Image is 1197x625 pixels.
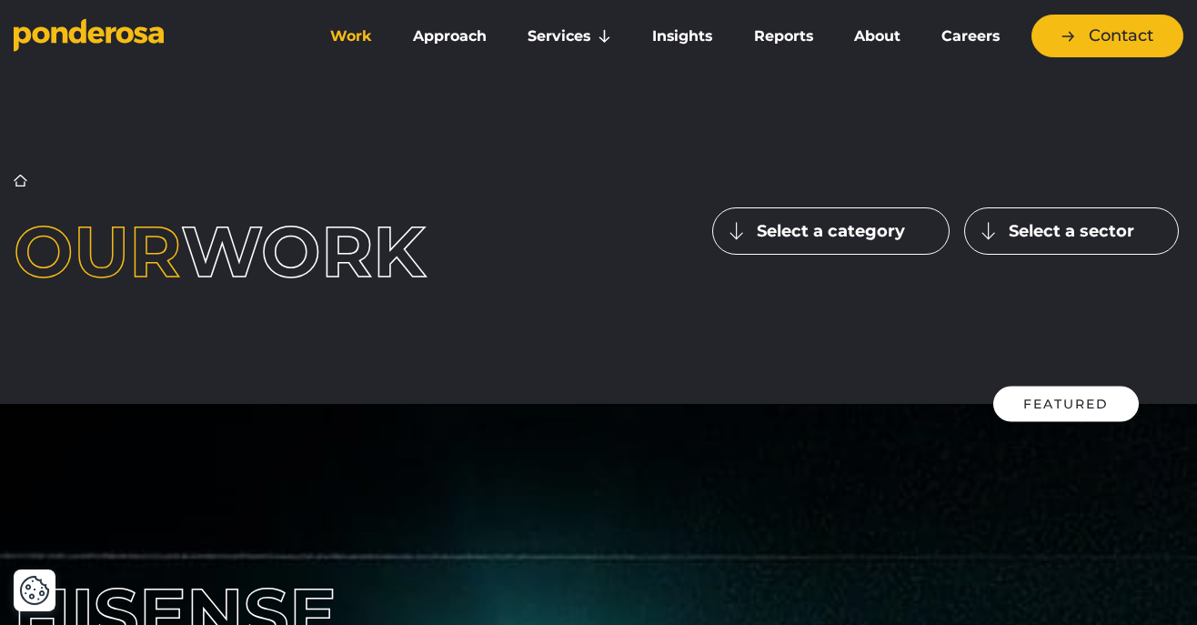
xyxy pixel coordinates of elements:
a: Work [313,17,388,55]
a: Careers [925,17,1017,55]
a: Reports [737,17,830,55]
a: Go to homepage [14,18,286,55]
a: Approach [396,17,503,55]
div: Featured [993,386,1139,421]
a: Home [14,174,27,187]
a: Insights [636,17,729,55]
a: About [837,17,917,55]
button: Cookie Settings [19,575,50,606]
img: Revisit consent button [19,575,50,606]
button: Select a category [712,207,950,255]
a: Contact [1031,15,1183,57]
button: Select a sector [964,207,1179,255]
h1: work [14,217,485,287]
span: Our [14,208,181,294]
a: Services [511,17,629,55]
